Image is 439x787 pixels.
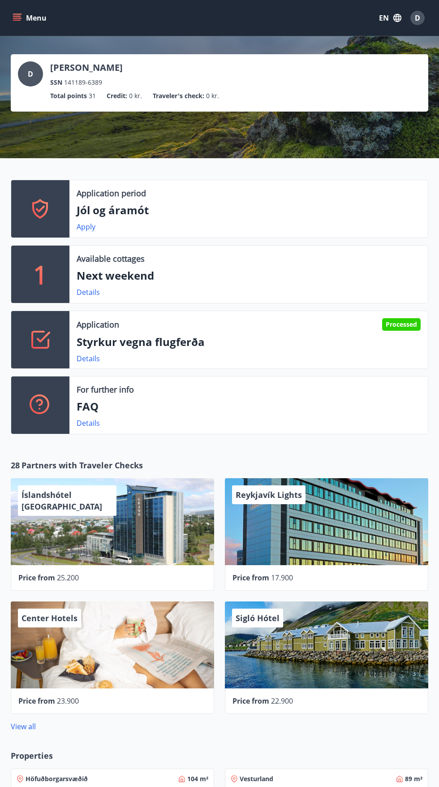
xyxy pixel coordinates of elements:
span: Reykjavík Lights [236,489,302,500]
p: For further info [77,384,134,395]
p: Application period [77,187,146,199]
span: 89 m² [405,774,422,783]
span: Partners with Traveler Checks [22,459,143,471]
span: D [28,69,33,79]
p: Next weekend [77,268,421,283]
p: SSN [50,78,62,87]
span: Properties [11,750,53,761]
p: FAQ [77,399,421,414]
span: Sigló Hótel [236,613,280,623]
a: Apply [77,222,95,232]
span: Price from [18,573,55,583]
a: Details [77,418,100,428]
span: 31 [89,91,96,101]
p: [PERSON_NAME] [50,61,123,74]
p: Available cottages [77,253,145,264]
span: 0 kr. [206,91,219,101]
p: Styrkur vegna flugferða [77,334,421,350]
p: Application [77,319,119,330]
span: 28 [11,459,20,471]
span: Höfuðborgarsvæðið [26,774,88,783]
a: Details [77,354,100,363]
p: 1 [33,257,47,291]
span: 23.900 [57,696,79,706]
span: Price from [232,696,269,706]
a: Details [77,287,100,297]
span: Íslandshótel [GEOGRAPHIC_DATA] [22,489,102,512]
span: 17.900 [271,573,293,583]
p: Traveler's check : [153,91,204,101]
p: Total points [50,91,87,101]
div: Processed [382,318,421,331]
span: 0 kr. [129,91,142,101]
button: menu [11,10,50,26]
span: 141189-6389 [64,78,102,87]
button: D [407,7,428,29]
button: EN [375,10,405,26]
span: 22.900 [271,696,293,706]
p: Credit : [107,91,127,101]
span: Price from [232,573,269,583]
span: Vesturland [240,774,273,783]
p: Jól og áramót [77,203,421,218]
span: 104 m² [187,774,208,783]
span: Center Hotels [22,613,77,623]
span: 25.200 [57,573,79,583]
span: Price from [18,696,55,706]
span: D [415,13,420,23]
a: View all [11,722,36,731]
